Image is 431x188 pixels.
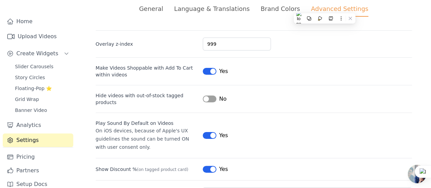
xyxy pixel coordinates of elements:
[3,164,73,177] a: Partners
[3,47,73,60] button: Create Widgets
[15,96,39,103] span: Grid Wrap
[261,4,300,13] div: Brand Colors
[203,165,228,173] button: Yes
[96,166,198,173] label: Show Discount %
[203,95,227,103] button: No
[96,92,198,106] label: Hide videos with out-of-stock tagged products
[219,95,227,103] span: No
[15,63,53,70] span: Slider Carousels
[3,30,73,43] a: Upload Videos
[219,131,228,140] span: Yes
[16,49,58,58] span: Create Widgets
[3,150,73,164] a: Pricing
[11,62,73,71] a: Slider Carousels
[139,4,163,13] div: General
[137,167,188,172] span: (on tagged product card)
[203,67,228,75] button: Yes
[219,67,228,75] span: Yes
[11,95,73,104] a: Grid Wrap
[3,118,73,132] a: Analytics
[15,74,45,81] span: Story Circles
[408,165,426,183] div: Open chat
[203,131,228,140] button: Yes
[3,133,73,147] a: Settings
[96,120,198,127] div: Play Sound By Default on Videos
[219,165,228,173] span: Yes
[11,73,73,82] a: Story Circles
[3,15,73,28] a: Home
[96,41,198,47] label: Overlay z-index
[15,107,47,114] span: Banner Video
[11,84,73,93] a: Floating-Pop ⭐
[11,105,73,115] a: Banner Video
[311,4,368,17] div: Advanced Settings
[15,85,52,92] span: Floating-Pop ⭐
[174,4,250,13] div: Language & Translations
[96,64,198,78] label: Make Videos Shoppable with Add To Cart within videos
[96,128,189,150] span: On iOS devices, because of Apple's UX guidelines the sound can be turned ON with user consent only.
